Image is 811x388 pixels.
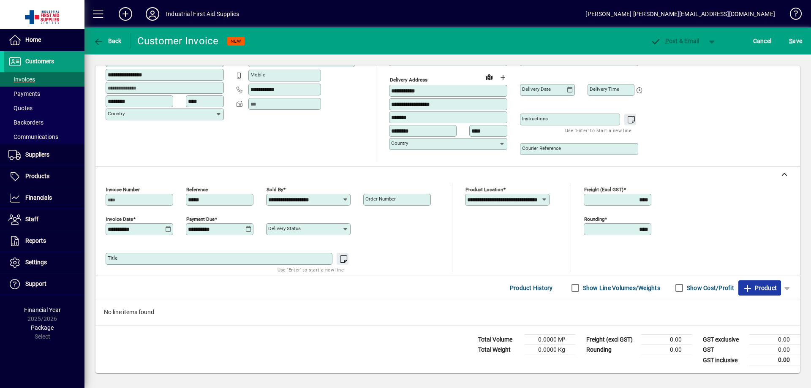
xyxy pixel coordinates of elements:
[641,335,692,345] td: 0.00
[391,140,408,146] mat-label: Country
[106,216,133,222] mat-label: Invoice date
[25,259,47,266] span: Settings
[753,34,772,48] span: Cancel
[25,237,46,244] span: Reports
[584,216,604,222] mat-label: Rounding
[31,324,54,331] span: Package
[4,30,84,51] a: Home
[112,6,139,22] button: Add
[789,38,792,44] span: S
[525,335,575,345] td: 0.0000 M³
[749,335,800,345] td: 0.00
[482,70,496,84] a: View on map
[91,33,124,49] button: Back
[738,280,781,296] button: Product
[4,187,84,209] a: Financials
[496,71,509,84] button: Choose address
[522,86,551,92] mat-label: Delivery date
[4,101,84,115] a: Quotes
[267,187,283,193] mat-label: Sold by
[25,36,41,43] span: Home
[139,6,166,22] button: Profile
[95,299,800,325] div: No line items found
[231,38,241,44] span: NEW
[8,119,44,126] span: Backorders
[4,115,84,130] a: Backorders
[108,111,125,117] mat-label: Country
[584,187,623,193] mat-label: Freight (excl GST)
[4,274,84,295] a: Support
[751,33,774,49] button: Cancel
[25,194,52,201] span: Financials
[137,34,219,48] div: Customer Invoice
[582,335,641,345] td: Freight (excl GST)
[4,252,84,273] a: Settings
[749,355,800,366] td: 0.00
[585,7,775,21] div: [PERSON_NAME] [PERSON_NAME][EMAIL_ADDRESS][DOMAIN_NAME]
[641,345,692,355] td: 0.00
[525,345,575,355] td: 0.0000 Kg
[250,72,265,78] mat-label: Mobile
[665,38,669,44] span: P
[25,280,46,287] span: Support
[108,255,117,261] mat-label: Title
[4,231,84,252] a: Reports
[186,187,208,193] mat-label: Reference
[474,335,525,345] td: Total Volume
[166,7,239,21] div: Industrial First Aid Supplies
[565,125,631,135] mat-hint: Use 'Enter' to start a new line
[84,33,131,49] app-page-header-button: Back
[4,144,84,166] a: Suppliers
[699,355,749,366] td: GST inclusive
[474,345,525,355] td: Total Weight
[582,345,641,355] td: Rounding
[646,33,704,49] button: Post & Email
[4,209,84,230] a: Staff
[25,151,49,158] span: Suppliers
[4,72,84,87] a: Invoices
[8,105,33,111] span: Quotes
[650,38,699,44] span: ost & Email
[8,133,58,140] span: Communications
[699,335,749,345] td: GST exclusive
[784,2,800,29] a: Knowledge Base
[4,87,84,101] a: Payments
[685,284,734,292] label: Show Cost/Profit
[590,86,619,92] mat-label: Delivery time
[24,307,61,313] span: Financial Year
[743,281,777,295] span: Product
[25,173,49,179] span: Products
[522,116,548,122] mat-label: Instructions
[522,145,561,151] mat-label: Courier Reference
[4,130,84,144] a: Communications
[699,345,749,355] td: GST
[365,196,396,202] mat-label: Order number
[510,281,553,295] span: Product History
[8,76,35,83] span: Invoices
[789,34,802,48] span: ave
[465,187,503,193] mat-label: Product location
[106,187,140,193] mat-label: Invoice number
[25,216,38,222] span: Staff
[4,166,84,187] a: Products
[93,38,122,44] span: Back
[506,280,556,296] button: Product History
[186,216,215,222] mat-label: Payment due
[749,345,800,355] td: 0.00
[268,225,301,231] mat-label: Delivery status
[25,58,54,65] span: Customers
[278,265,344,274] mat-hint: Use 'Enter' to start a new line
[787,33,804,49] button: Save
[8,90,40,97] span: Payments
[581,284,660,292] label: Show Line Volumes/Weights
